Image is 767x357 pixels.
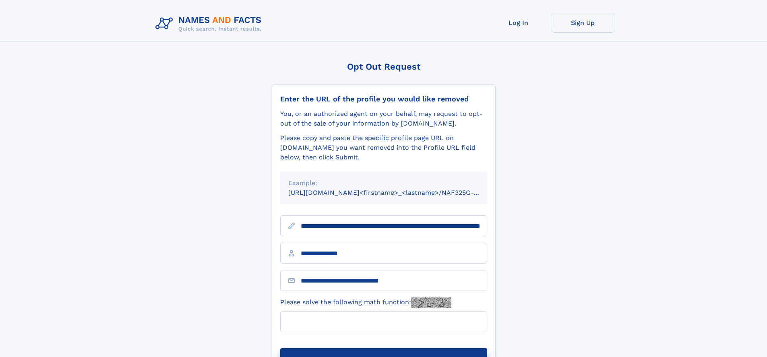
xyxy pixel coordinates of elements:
div: Example: [288,178,479,188]
a: Log In [486,13,551,33]
small: [URL][DOMAIN_NAME]<firstname>_<lastname>/NAF325G-xxxxxxxx [288,189,502,196]
div: Opt Out Request [272,62,496,72]
label: Please solve the following math function: [280,297,451,308]
img: Logo Names and Facts [152,13,268,35]
div: You, or an authorized agent on your behalf, may request to opt-out of the sale of your informatio... [280,109,487,128]
a: Sign Up [551,13,615,33]
div: Enter the URL of the profile you would like removed [280,95,487,103]
div: Please copy and paste the specific profile page URL on [DOMAIN_NAME] you want removed into the Pr... [280,133,487,162]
